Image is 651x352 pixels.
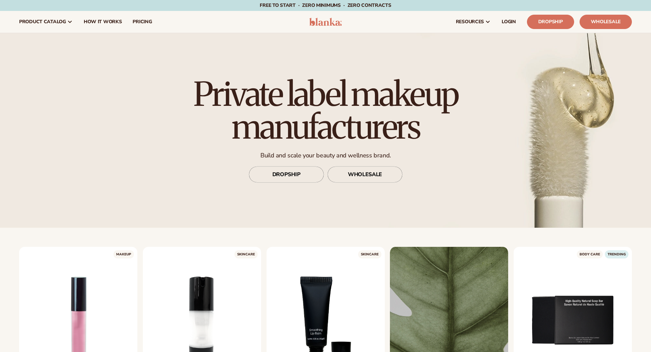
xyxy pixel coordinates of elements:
h1: Private label makeup manufacturers [174,78,478,143]
a: product catalog [14,11,78,33]
a: LOGIN [496,11,521,33]
span: product catalog [19,19,66,25]
a: Dropship [527,15,574,29]
a: How It Works [78,11,127,33]
a: resources [450,11,496,33]
span: LOGIN [502,19,516,25]
span: Free to start · ZERO minimums · ZERO contracts [260,2,391,9]
a: pricing [127,11,157,33]
span: How It Works [84,19,122,25]
img: logo [309,18,342,26]
a: DROPSHIP [249,167,324,183]
a: WHOLESALE [327,167,403,183]
span: resources [456,19,484,25]
span: pricing [133,19,152,25]
p: Build and scale your beauty and wellness brand. [174,152,478,159]
a: Wholesale [580,15,632,29]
